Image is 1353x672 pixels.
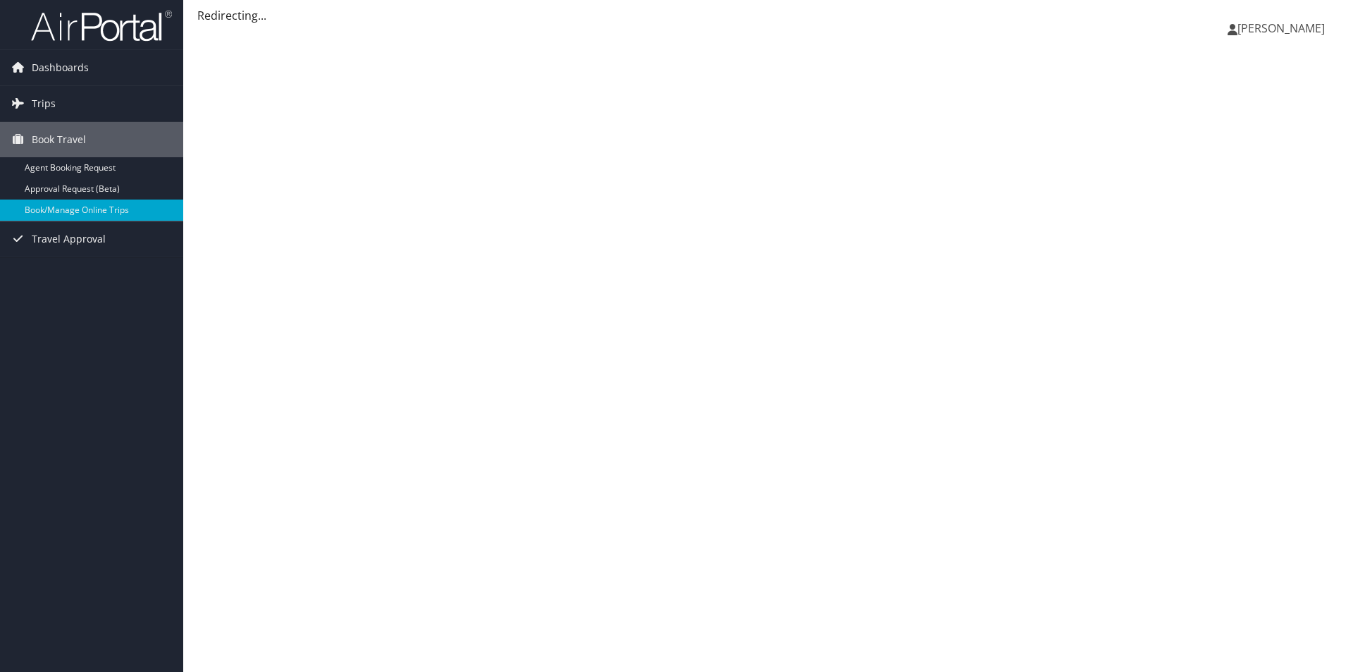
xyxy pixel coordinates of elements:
[1237,20,1325,36] span: [PERSON_NAME]
[32,86,56,121] span: Trips
[197,7,1339,24] div: Redirecting...
[32,122,86,157] span: Book Travel
[32,50,89,85] span: Dashboards
[31,9,172,42] img: airportal-logo.png
[1228,7,1339,49] a: [PERSON_NAME]
[32,221,106,257] span: Travel Approval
